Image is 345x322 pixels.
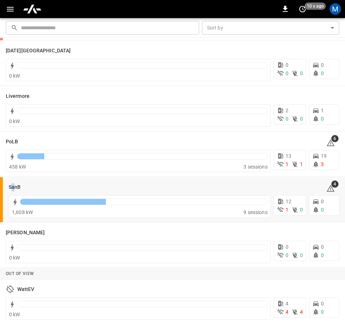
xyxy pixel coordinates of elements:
button: set refresh interval [297,3,308,15]
span: 12 [286,199,291,204]
h6: Karma Center [6,47,71,55]
span: 0 [321,207,324,213]
span: 0 [286,244,288,250]
h6: Vernon [6,229,45,237]
span: 0 [321,116,324,122]
span: 0 [300,70,303,76]
span: 1 [300,161,303,167]
span: 0 [300,207,303,213]
img: ampcontrol.io logo [23,2,42,16]
span: 0 kW [9,73,20,79]
span: 10 s ago [305,3,326,10]
span: 3 sessions [243,164,268,170]
h6: PoLB [6,138,18,146]
span: 0 [300,252,303,258]
span: 0 [321,70,324,76]
span: 4 [331,180,339,188]
span: 4 [300,309,303,315]
span: 0 kW [9,118,20,124]
span: 1 [286,207,288,213]
span: 9 sessions [243,209,268,215]
span: 6 [331,135,339,142]
span: 0 [321,244,324,250]
span: 4 [286,309,288,315]
span: 1 [321,108,324,113]
span: 0 [286,116,288,122]
span: 0 [321,199,324,204]
span: 458 kW [9,164,26,170]
span: 0 [321,252,324,258]
span: 1 [286,161,288,167]
span: 0 [300,116,303,122]
h6: Livermore [6,92,30,100]
span: 0 [286,252,288,258]
span: 13 [286,153,291,159]
span: 0 [321,301,324,306]
span: 0 kW [9,312,20,317]
span: 19 [321,153,327,159]
span: 0 [286,62,288,68]
span: 3 [321,161,324,167]
span: 1,608 kW [12,209,33,215]
strong: Out of View [6,271,34,276]
span: 0 [321,309,324,315]
div: profile-icon [330,3,341,15]
span: 2 [286,108,288,113]
span: 4 [286,301,288,306]
h6: SanB [9,183,21,191]
h6: WattEV [17,286,35,293]
span: 0 kW [9,255,20,261]
span: 0 [321,62,324,68]
span: 0 [286,70,288,76]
